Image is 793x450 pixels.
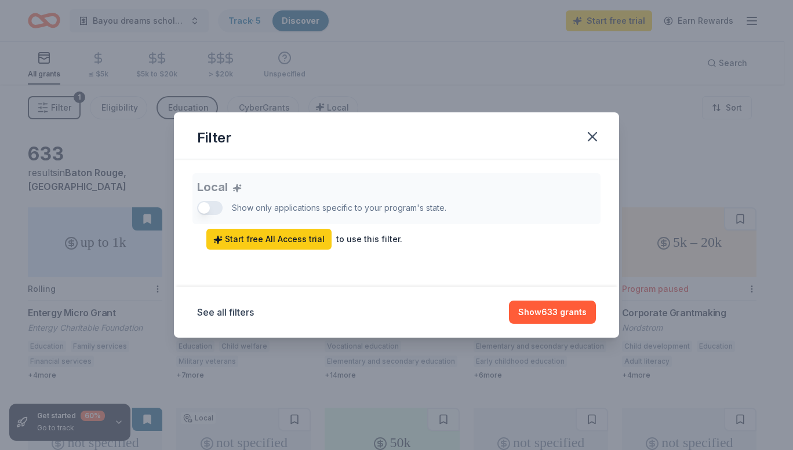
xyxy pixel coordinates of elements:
div: to use this filter. [336,232,402,246]
a: Start free All Access trial [206,229,332,250]
div: Filter [197,129,231,147]
button: Show633 grants [509,301,596,324]
span: Start free All Access trial [213,232,325,246]
button: See all filters [197,305,254,319]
